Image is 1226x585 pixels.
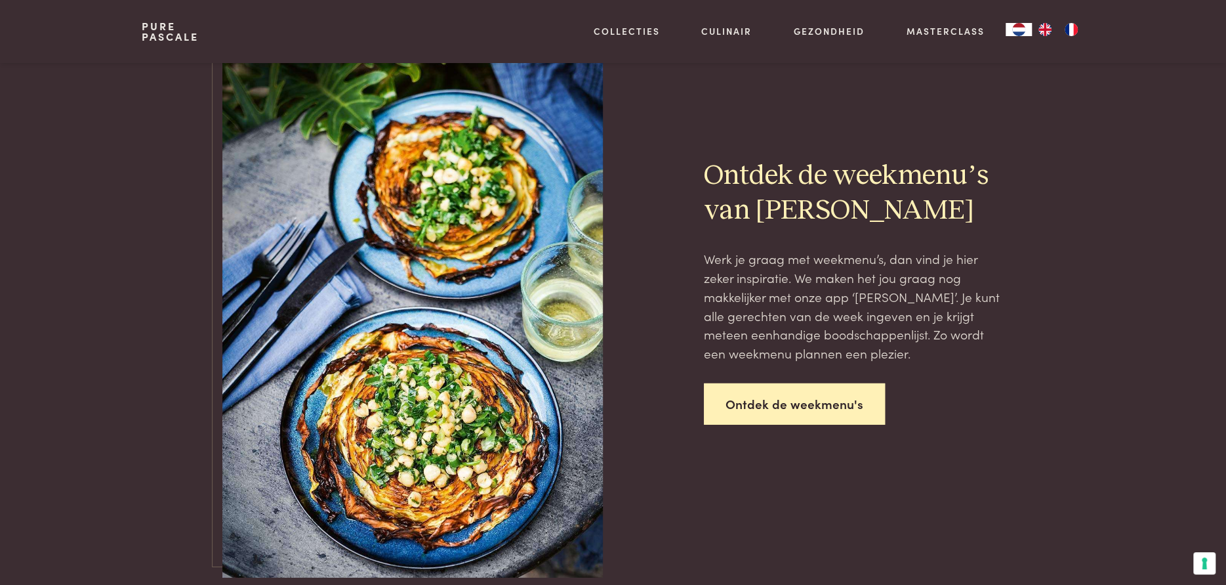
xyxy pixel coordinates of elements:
ul: Language list [1032,23,1084,36]
button: Uw voorkeuren voor toestemming voor trackingtechnologieën [1193,552,1216,574]
a: NL [1006,23,1032,36]
a: PurePascale [142,21,199,42]
a: Ontdek de weekmenu's [704,383,885,425]
a: Masterclass [907,24,985,38]
a: EN [1032,23,1058,36]
img: DSC08593 [222,7,603,578]
a: Collecties [594,24,660,38]
p: Werk je graag met weekmenu’s, dan vind je hier zeker inspiratie. We maken het jou graag nog makke... [704,249,1004,362]
a: FR [1058,23,1084,36]
div: Language [1006,23,1032,36]
a: Gezondheid [794,24,865,38]
h2: Ontdek de weekmenu’s van [PERSON_NAME] [704,159,1004,228]
aside: Language selected: Nederlands [1006,23,1084,36]
a: Culinair [701,24,752,38]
